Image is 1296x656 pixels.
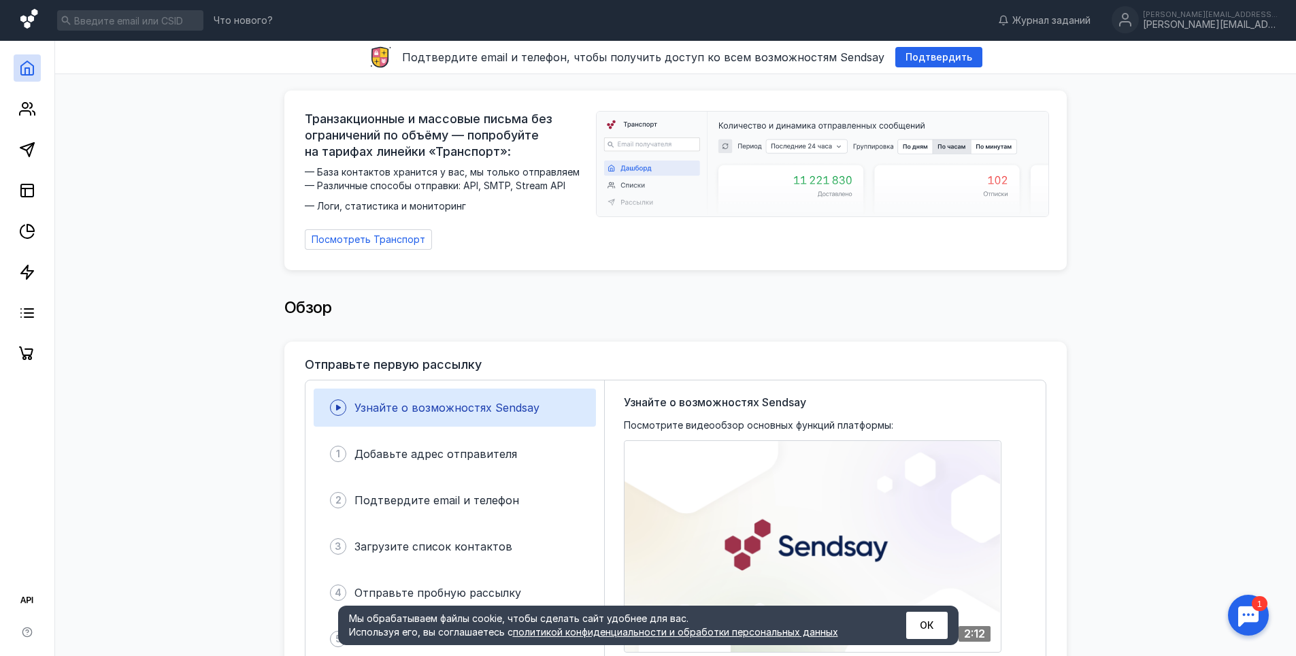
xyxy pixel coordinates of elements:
div: 1 [31,8,46,23]
a: политикой конфиденциальности и обработки персональных данных [513,626,838,638]
a: Посмотреть Транспорт [305,229,432,250]
span: Загрузите список контактов [354,540,512,553]
div: [PERSON_NAME][EMAIL_ADDRESS][DOMAIN_NAME] [1143,10,1279,18]
a: Что нового? [207,16,280,25]
span: Подтвердите email и телефон [354,493,519,507]
span: Подтвердите email и телефон, чтобы получить доступ ко всем возможностям Sendsay [402,50,884,64]
span: 3 [335,540,342,553]
span: Что нового? [214,16,273,25]
span: Посмотрите видеообзор основных функций платформы: [624,419,893,432]
span: — База контактов хранится у вас, мы только отправляем — Различные способы отправки: API, SMTP, St... [305,165,588,213]
div: [PERSON_NAME][EMAIL_ADDRESS][DOMAIN_NAME] [1143,19,1279,31]
div: Мы обрабатываем файлы cookie, чтобы сделать сайт удобнее для вас. Используя его, вы соглашаетесь c [349,612,873,639]
span: Добавьте адрес отправителя [354,447,517,461]
span: Транзакционные и массовые письма без ограничений по объёму — попробуйте на тарифах линейки «Транс... [305,111,588,160]
span: Обзор [284,297,332,317]
button: ОК [906,612,948,639]
span: Журнал заданий [1012,14,1091,27]
div: 2:12 [959,626,991,642]
span: 2 [335,493,342,507]
a: Журнал заданий [991,14,1097,27]
span: Подтвердить [905,52,972,63]
span: 5 [335,632,342,646]
input: Введите email или CSID [57,10,203,31]
button: Подтвердить [895,47,982,67]
h3: Отправьте первую рассылку [305,358,482,372]
span: Узнайте о возможностях Sendsay [624,394,806,410]
span: Посмотреть Транспорт [312,234,425,246]
span: Отправьте пробную рассылку [354,586,521,600]
span: Узнайте о возможностях Sendsay [354,401,539,414]
img: dashboard-transport-banner [597,112,1048,216]
span: 1 [336,447,340,461]
span: 4 [335,586,342,600]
